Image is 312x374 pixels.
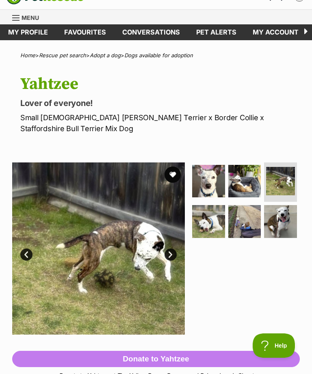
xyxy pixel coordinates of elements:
[20,52,35,58] a: Home
[12,10,45,24] a: Menu
[192,205,225,238] img: Photo of Yahtzee
[228,165,261,198] img: Photo of Yahtzee
[22,14,39,21] span: Menu
[114,24,188,40] a: conversations
[20,249,32,261] a: Prev
[90,52,121,58] a: Adopt a dog
[192,165,225,198] img: Photo of Yahtzee
[253,333,296,358] iframe: Help Scout Beacon - Open
[12,351,300,367] button: Donate to Yahtzee
[124,52,193,58] a: Dogs available for adoption
[266,167,295,196] img: Photo of Yahtzee
[165,249,177,261] a: Next
[228,205,261,238] img: Photo of Yahtzee
[188,24,245,40] a: Pet alerts
[20,75,300,93] h1: Yahtzee
[39,52,86,58] a: Rescue pet search
[20,97,300,109] p: Lover of everyone!
[12,162,185,335] img: Photo of Yahtzee
[264,205,297,238] img: Photo of Yahtzee
[56,24,114,40] a: Favourites
[20,112,300,134] p: Small [DEMOGRAPHIC_DATA] [PERSON_NAME] Terrier x Border Collie x Staffordshire Bull Terrier Mix Dog
[165,166,181,183] button: favourite
[245,24,307,40] a: My account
